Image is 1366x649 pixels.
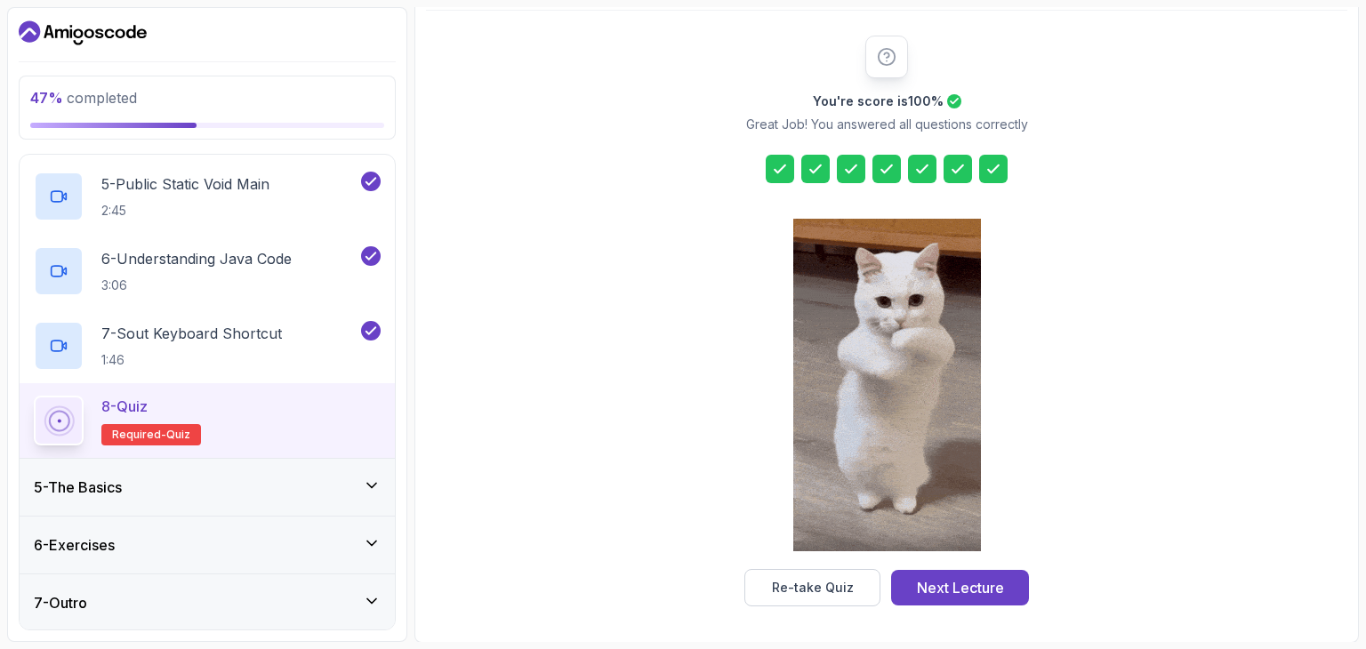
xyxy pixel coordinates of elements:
p: 5 - Public Static Void Main [101,173,269,195]
button: 7-Sout Keyboard Shortcut1:46 [34,321,381,371]
button: 6-Exercises [20,517,395,573]
p: 6 - Understanding Java Code [101,248,292,269]
h3: 7 - Outro [34,592,87,613]
p: 3:06 [101,276,292,294]
div: Next Lecture [917,577,1004,598]
button: 8-QuizRequired-quiz [34,396,381,445]
span: completed [30,89,137,107]
button: Next Lecture [891,570,1029,605]
button: Re-take Quiz [744,569,880,606]
p: 8 - Quiz [101,396,148,417]
h3: 6 - Exercises [34,534,115,556]
button: 6-Understanding Java Code3:06 [34,246,381,296]
a: Dashboard [19,19,147,47]
p: Great Job! You answered all questions correctly [746,116,1028,133]
button: 7-Outro [20,574,395,631]
span: Required- [112,428,166,442]
h3: 5 - The Basics [34,477,122,498]
span: 47 % [30,89,63,107]
span: quiz [166,428,190,442]
h2: You're score is 100 % [813,92,944,110]
button: 5-Public Static Void Main2:45 [34,172,381,221]
p: 1:46 [101,351,282,369]
div: Re-take Quiz [772,579,854,597]
img: cool-cat [793,219,981,551]
button: 5-The Basics [20,459,395,516]
p: 7 - Sout Keyboard Shortcut [101,323,282,344]
p: 2:45 [101,202,269,220]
